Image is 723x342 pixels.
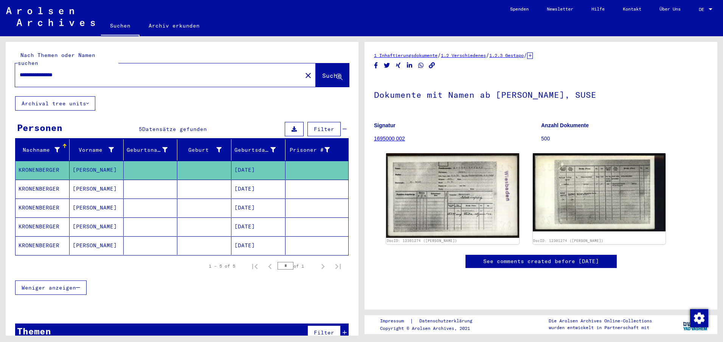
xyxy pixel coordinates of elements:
[406,61,414,70] button: Share on LinkedIn
[262,259,278,274] button: Previous page
[19,144,69,156] div: Nachname
[231,161,285,179] mat-cell: [DATE]
[73,144,123,156] div: Vorname
[304,71,313,80] mat-icon: close
[533,153,666,231] img: 002.jpg
[541,122,589,128] b: Anzahl Dokumente
[231,236,285,255] mat-cell: [DATE]
[549,317,652,324] p: Die Arolsen Archives Online-Collections
[231,139,285,160] mat-header-cell: Geburtsdatum
[533,239,604,243] a: DocID: 12301274 ([PERSON_NAME])
[6,7,95,26] img: Arolsen_neg.svg
[374,122,396,128] b: Signatur
[289,146,330,154] div: Prisoner #
[101,17,140,36] a: Suchen
[139,126,142,132] span: 5
[70,199,124,217] mat-cell: [PERSON_NAME]
[16,236,70,255] mat-cell: KRONENBERGER
[234,144,285,156] div: Geburtsdatum
[690,309,708,327] img: Zustimmung ändern
[383,61,391,70] button: Share on Twitter
[413,317,481,325] a: Datenschutzerklärung
[16,139,70,160] mat-header-cell: Nachname
[177,139,231,160] mat-header-cell: Geburt‏
[19,146,60,154] div: Nachname
[18,52,95,66] mat-label: Nach Themen oder Namen suchen
[124,139,178,160] mat-header-cell: Geburtsname
[380,325,481,332] p: Copyright © Arolsen Archives, 2021
[330,259,346,274] button: Last page
[70,217,124,236] mat-cell: [PERSON_NAME]
[549,324,652,331] p: wurden entwickelt in Partnerschaft mit
[380,317,410,325] a: Impressum
[417,61,425,70] button: Share on WhatsApp
[541,135,708,143] p: 500
[285,139,348,160] mat-header-cell: Prisoner #
[314,126,334,132] span: Filter
[524,52,527,59] span: /
[278,262,315,270] div: of 1
[301,68,316,83] button: Clear
[315,259,330,274] button: Next page
[70,139,124,160] mat-header-cell: Vorname
[428,61,436,70] button: Copy link
[17,121,62,134] div: Personen
[699,7,707,12] span: DE
[231,180,285,198] mat-cell: [DATE]
[307,122,341,136] button: Filter
[307,325,341,340] button: Filter
[438,52,441,59] span: /
[289,144,339,156] div: Prisoner #
[16,161,70,179] mat-cell: KRONENBERGER
[231,199,285,217] mat-cell: [DATE]
[486,52,489,59] span: /
[15,96,95,111] button: Archival tree units
[374,136,405,142] a: 1695000 002
[374,77,708,111] h1: Dokumente mit Namen ab [PERSON_NAME], SUSE
[394,61,402,70] button: Share on Xing
[180,144,231,156] div: Geburt‏
[372,61,380,70] button: Share on Facebook
[234,146,276,154] div: Geburtsdatum
[70,180,124,198] mat-cell: [PERSON_NAME]
[15,280,87,295] button: Weniger anzeigen
[73,146,114,154] div: Vorname
[441,52,486,58] a: 1.2 Verschiedenes
[140,17,209,35] a: Archiv erkunden
[690,309,708,327] div: Zustimmung ändern
[180,146,222,154] div: Geburt‏
[380,317,481,325] div: |
[322,72,341,79] span: Suche
[16,199,70,217] mat-cell: KRONENBERGER
[70,161,124,179] mat-cell: [PERSON_NAME]
[489,52,524,58] a: 1.2.3 Gestapo
[127,146,168,154] div: Geburtsname
[16,217,70,236] mat-cell: KRONENBERGER
[387,239,457,243] a: DocID: 12301274 ([PERSON_NAME])
[231,217,285,236] mat-cell: [DATE]
[247,259,262,274] button: First page
[142,126,207,132] span: Datensätze gefunden
[681,315,710,334] img: yv_logo.png
[314,329,334,336] span: Filter
[22,284,76,291] span: Weniger anzeigen
[70,236,124,255] mat-cell: [PERSON_NAME]
[374,52,438,58] a: 1 Inhaftierungsdokumente
[16,180,70,198] mat-cell: KRONENBERGER
[483,257,599,265] a: See comments created before [DATE]
[17,324,51,338] div: Themen
[209,263,235,270] div: 1 – 5 of 5
[127,144,177,156] div: Geburtsname
[386,153,519,238] img: 001.jpg
[316,63,349,87] button: Suche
